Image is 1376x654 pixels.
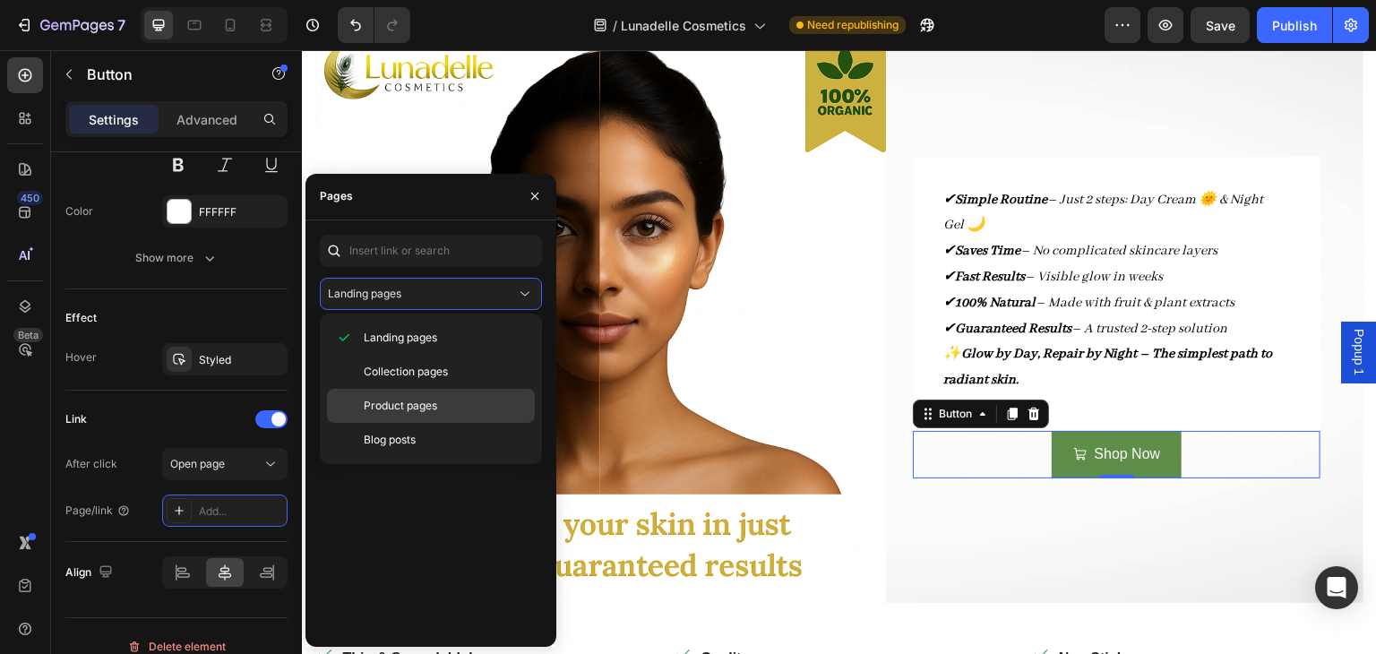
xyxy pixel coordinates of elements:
[65,349,97,366] div: Hover
[653,271,770,287] strong: Guaranteed Results
[364,330,437,346] span: Landing pages
[1191,7,1250,43] button: Save
[750,381,881,428] button: <p>Shop Now</p>
[807,17,899,33] span: Need republishing
[653,245,734,261] strong: 100% Natural
[364,398,437,414] span: Product pages
[399,598,645,619] p: Quality
[364,432,416,448] span: Blog posts
[13,328,43,342] div: Beta
[65,411,87,427] div: Link
[117,14,125,36] p: 7
[621,16,746,35] span: Lunadelle Cosmetics
[364,364,448,380] span: Collection pages
[199,352,283,368] div: Styled
[65,503,131,519] div: Page/link
[40,598,287,619] p: Thin & Spreadable!
[65,456,117,472] div: After click
[176,110,237,129] p: Advanced
[757,598,1003,619] p: Non Sticky
[633,356,674,372] div: Button
[320,278,542,310] button: Landing pages
[328,287,401,300] span: Landing pages
[653,219,723,235] strong: Fast Results
[641,291,988,343] p: ✨
[641,137,988,292] p: ✔ – Just 2 steps: Day Cream 🌞 & Night Gel 🌙 ✔ – No complicated skincare layers ✔ – Visible glow i...
[89,110,139,129] p: Settings
[1206,18,1235,33] span: Save
[199,503,283,520] div: Add...
[1272,16,1317,35] div: Publish
[65,203,93,219] div: Color
[302,50,1376,654] iframe: Design area
[653,142,745,158] strong: Simple Routine
[65,310,97,326] div: Effect
[65,242,288,274] button: Show more
[135,249,219,267] div: Show more
[320,235,542,267] input: Insert link or search
[65,561,116,585] div: Align
[320,188,353,204] div: Pages
[7,7,133,43] button: 7
[199,204,283,220] div: FFFFFF
[1048,279,1066,325] span: Popup 1
[87,64,239,85] p: Button
[162,448,288,480] button: Open page
[1315,566,1358,609] div: Open Intercom Messenger
[338,7,410,43] div: Undo/Redo
[641,296,970,338] strong: Glow by Day, Repair by Night – The simplest path to radiant skin.
[1257,7,1332,43] button: Publish
[17,191,43,205] div: 450
[653,193,718,209] strong: Saves Time
[170,457,225,470] span: Open page
[613,16,617,35] span: /
[793,392,859,417] p: Shop Now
